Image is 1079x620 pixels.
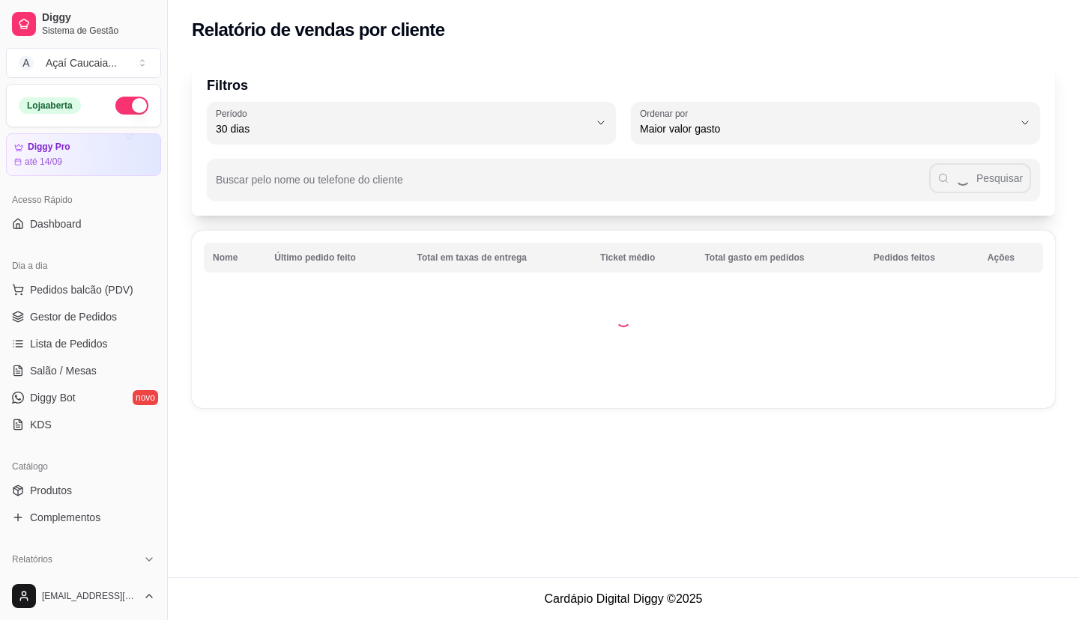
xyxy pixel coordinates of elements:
[216,178,929,193] input: Buscar pelo nome ou telefone do cliente
[616,312,631,327] div: Loading
[30,417,52,432] span: KDS
[6,571,161,595] a: Relatórios de vendas
[6,6,161,42] a: DiggySistema de Gestão
[6,133,161,176] a: Diggy Proaté 14/09
[6,278,161,302] button: Pedidos balcão (PDV)
[207,75,1040,96] p: Filtros
[631,102,1040,144] button: Ordenar porMaior valor gasto
[6,332,161,356] a: Lista de Pedidos
[30,390,76,405] span: Diggy Bot
[6,359,161,383] a: Salão / Mesas
[42,25,155,37] span: Sistema de Gestão
[30,216,82,231] span: Dashboard
[216,121,589,136] span: 30 dias
[46,55,117,70] div: Açaí Caucaia ...
[640,121,1013,136] span: Maior valor gasto
[42,11,155,25] span: Diggy
[30,510,100,525] span: Complementos
[6,48,161,78] button: Select a team
[28,142,70,153] article: Diggy Pro
[30,336,108,351] span: Lista de Pedidos
[30,483,72,498] span: Produtos
[42,590,137,602] span: [EMAIL_ADDRESS][DOMAIN_NAME]
[6,305,161,329] a: Gestor de Pedidos
[192,18,445,42] h2: Relatório de vendas por cliente
[30,363,97,378] span: Salão / Mesas
[115,97,148,115] button: Alterar Status
[168,577,1079,620] footer: Cardápio Digital Diggy © 2025
[6,212,161,236] a: Dashboard
[6,188,161,212] div: Acesso Rápido
[6,478,161,502] a: Produtos
[6,505,161,529] a: Complementos
[30,282,133,297] span: Pedidos balcão (PDV)
[30,309,117,324] span: Gestor de Pedidos
[6,413,161,437] a: KDS
[6,578,161,614] button: [EMAIL_ADDRESS][DOMAIN_NAME]
[216,107,252,120] label: Período
[640,107,693,120] label: Ordenar por
[19,55,34,70] span: A
[6,386,161,410] a: Diggy Botnovo
[25,156,62,168] article: até 14/09
[6,455,161,478] div: Catálogo
[207,102,616,144] button: Período30 dias
[6,254,161,278] div: Dia a dia
[19,97,81,114] div: Loja aberta
[12,553,52,565] span: Relatórios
